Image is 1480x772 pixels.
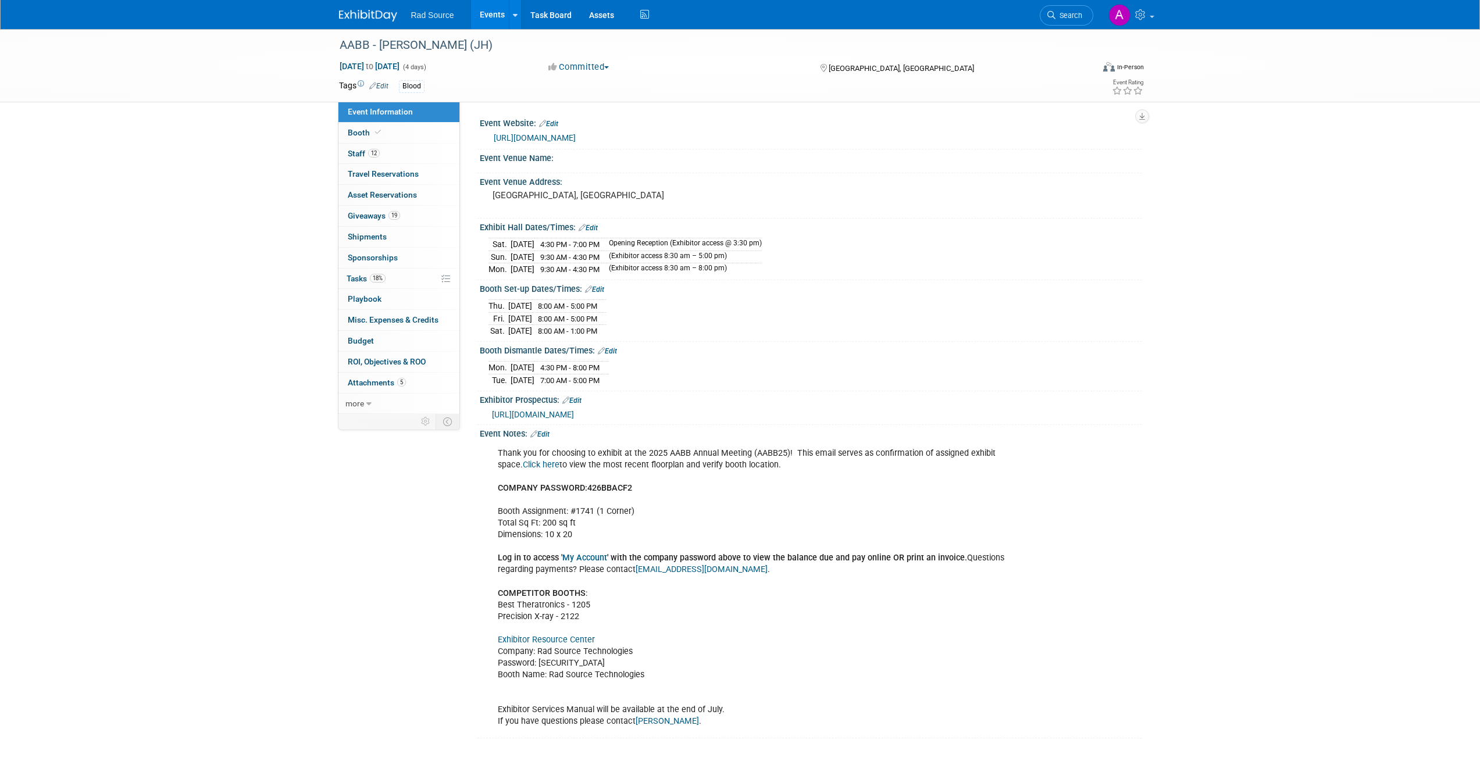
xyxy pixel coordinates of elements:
a: Edit [369,82,388,90]
span: Tasks [347,274,386,283]
a: Edit [530,430,550,438]
a: Edit [539,120,558,128]
span: Shipments [348,232,387,241]
div: Event Format [1025,60,1144,78]
td: (Exhibitor access 8:30 am – 8:00 pm) [602,263,762,276]
td: [DATE] [508,312,532,325]
td: Mon. [488,362,511,374]
a: Edit [585,285,604,294]
span: Search [1055,11,1082,20]
span: Rad Source [411,10,454,20]
span: [GEOGRAPHIC_DATA], [GEOGRAPHIC_DATA] [829,64,974,73]
span: 9:30 AM - 4:30 PM [540,265,600,274]
td: [DATE] [511,374,534,387]
span: (4 days) [402,63,426,71]
a: Tasks18% [338,269,459,289]
a: Click here [523,460,559,470]
td: [DATE] [511,263,534,276]
span: Giveaways [348,211,400,220]
a: Search [1040,5,1093,26]
span: 4:30 PM - 8:00 PM [540,363,600,372]
a: Edit [562,396,582,405]
a: [EMAIL_ADDRESS][DOMAIN_NAME] [636,564,768,574]
div: Event Notes: [480,425,1142,440]
div: Exhibit Hall Dates/Times: [480,219,1142,234]
img: ExhibitDay [339,10,397,22]
td: Opening Reception (Exhibitor access @ 3:30 pm) [602,238,762,251]
span: Attachments [348,378,406,387]
span: 9:30 AM - 4:30 PM [540,253,600,262]
b: 426BBACF2 [587,483,632,493]
td: [DATE] [511,362,534,374]
div: Thank you for choosing to exhibit at the 2025 AABB Annual Meeting (AABB25)! This email serves as ... [490,442,1014,734]
div: Blood [399,80,425,92]
div: Booth Set-up Dates/Times: [480,280,1142,295]
span: 8:00 AM - 1:00 PM [538,327,597,335]
span: Playbook [348,294,381,303]
span: to [364,62,375,71]
td: Toggle Event Tabs [436,414,459,429]
div: Booth Dismantle Dates/Times: [480,342,1142,357]
span: Travel Reservations [348,169,419,178]
td: Tags [339,80,388,93]
span: Misc. Expenses & Credits [348,315,438,324]
b: BOOTHS [552,588,586,598]
span: Asset Reservations [348,190,417,199]
td: [DATE] [511,251,534,263]
a: Giveaways19 [338,206,459,226]
a: Misc. Expenses & Credits [338,310,459,330]
a: Sponsorships [338,248,459,268]
a: Playbook [338,289,459,309]
span: Budget [348,336,374,345]
div: Exhibitor Prospectus: [480,391,1142,406]
span: 12 [368,149,380,158]
a: Shipments [338,227,459,247]
span: 18% [370,274,386,283]
td: Sun. [488,251,511,263]
a: Travel Reservations [338,164,459,184]
img: Format-Inperson.png [1103,62,1115,72]
span: 5 [397,378,406,387]
div: Event Venue Name: [480,149,1142,164]
b: COMPANY PASSWORD: [498,483,587,493]
a: [PERSON_NAME] [636,716,699,726]
span: 8:00 AM - 5:00 PM [538,314,597,323]
div: Event Website: [480,115,1142,130]
td: Mon. [488,263,511,276]
a: Edit [579,224,598,232]
td: Thu. [488,300,508,313]
a: Exhibitor Resource Center [498,635,595,645]
a: more [338,394,459,414]
a: Event Information [338,102,459,122]
b: Log in to access ' ' with the company password above to view the balance due and pay online OR pr... [498,553,967,563]
td: Sat. [488,238,511,251]
a: Booth [338,123,459,143]
span: [DATE] [DATE] [339,61,400,72]
td: (Exhibitor access 8:30 am – 5:00 pm) [602,251,762,263]
a: [URL][DOMAIN_NAME] [494,133,576,142]
span: ROI, Objectives & ROO [348,357,426,366]
a: Edit [598,347,617,355]
span: 4:30 PM - 7:00 PM [540,240,600,249]
div: Event Rating [1112,80,1143,85]
i: Booth reservation complete [375,129,381,135]
div: Event Venue Address: [480,173,1142,188]
span: 8:00 AM - 5:00 PM [538,302,597,310]
span: Staff [348,149,380,158]
div: AABB - [PERSON_NAME] (JH) [336,35,1076,56]
a: Asset Reservations [338,185,459,205]
a: [URL][DOMAIN_NAME] [492,410,574,419]
span: 7:00 AM - 5:00 PM [540,376,600,385]
span: Sponsorships [348,253,398,262]
div: In-Person [1117,63,1144,72]
b: COMPETITOR [498,588,550,598]
span: Event Information [348,107,413,116]
img: Armando Arellano [1108,4,1130,26]
a: Staff12 [338,144,459,164]
td: [DATE] [511,238,534,251]
pre: [GEOGRAPHIC_DATA], [GEOGRAPHIC_DATA] [493,190,743,201]
button: Committed [544,61,614,73]
td: Sat. [488,325,508,337]
a: Attachments5 [338,373,459,393]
